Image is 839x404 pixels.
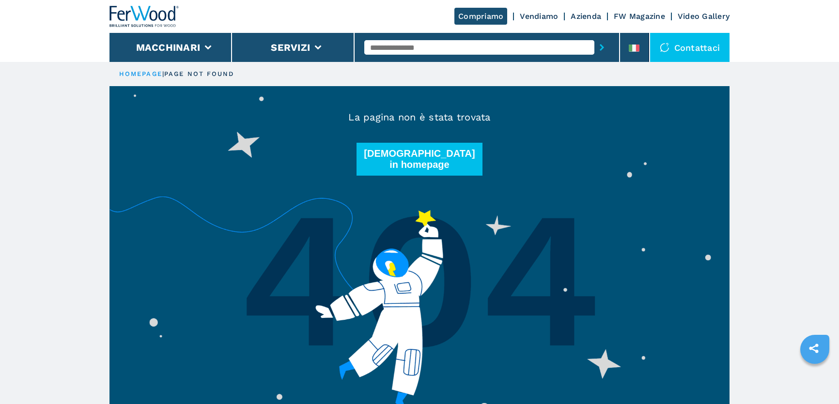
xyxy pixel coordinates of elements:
button: Servizi [271,42,310,53]
a: Video Gallery [678,12,730,21]
p: page not found [164,70,234,78]
img: Contattaci [660,43,669,52]
a: FW Magazine [614,12,665,21]
button: Macchinari [136,42,201,53]
iframe: Chat [798,360,832,397]
button: submit-button [594,36,609,59]
p: La pagina non è stata trovata [109,110,730,124]
a: sharethis [802,336,826,360]
span: | [162,70,164,77]
img: Ferwood [109,6,179,27]
button: [DEMOGRAPHIC_DATA] in homepage [357,143,482,176]
a: Azienda [571,12,601,21]
a: Compriamo [454,8,507,25]
div: Contattaci [650,33,730,62]
a: HOMEPAGE [119,70,162,77]
a: Vendiamo [520,12,558,21]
